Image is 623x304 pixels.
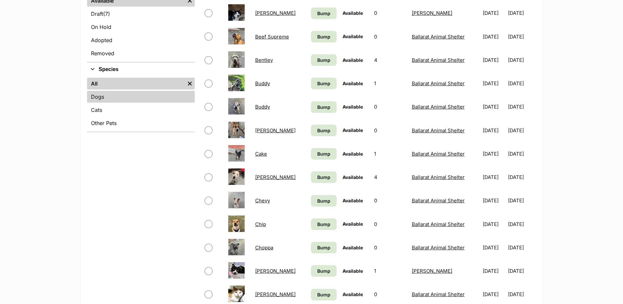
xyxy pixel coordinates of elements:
[343,10,363,16] span: Available
[508,189,535,212] td: [DATE]
[412,268,452,274] a: [PERSON_NAME]
[412,80,465,87] a: Ballarat Animal Shelter
[87,78,185,89] a: All
[371,2,408,24] td: 0
[255,197,270,204] a: Chevy
[311,242,337,253] a: Bump
[87,65,195,74] button: Species
[412,291,465,297] a: Ballarat Animal Shelter
[371,95,408,118] td: 0
[412,174,465,180] a: Ballarat Animal Shelter
[343,291,363,297] span: Available
[311,31,337,42] a: Bump
[480,189,507,212] td: [DATE]
[255,221,266,227] a: Chip
[480,236,507,259] td: [DATE]
[480,72,507,95] td: [DATE]
[87,47,195,59] a: Removed
[371,260,408,282] td: 1
[255,57,273,63] a: Bentley
[412,151,465,157] a: Ballarat Animal Shelter
[480,119,507,142] td: [DATE]
[371,236,408,259] td: 0
[412,104,465,110] a: Ballarat Animal Shelter
[508,213,535,236] td: [DATE]
[371,72,408,95] td: 1
[317,244,330,251] span: Bump
[508,236,535,259] td: [DATE]
[480,142,507,165] td: [DATE]
[343,34,363,39] span: Available
[255,174,296,180] a: [PERSON_NAME]
[508,49,535,71] td: [DATE]
[371,25,408,48] td: 0
[103,10,110,18] span: (7)
[311,289,337,300] a: Bump
[255,34,289,40] a: Beef Supreme
[311,171,337,183] a: Bump
[371,213,408,236] td: 0
[371,142,408,165] td: 1
[412,221,465,227] a: Ballarat Animal Shelter
[480,95,507,118] td: [DATE]
[343,127,363,133] span: Available
[480,25,507,48] td: [DATE]
[343,268,363,274] span: Available
[311,218,337,230] a: Bump
[317,150,330,157] span: Bump
[480,2,507,24] td: [DATE]
[508,142,535,165] td: [DATE]
[87,34,195,46] a: Adopted
[311,265,337,277] a: Bump
[412,244,465,251] a: Ballarat Animal Shelter
[255,244,273,251] a: Choppa
[508,166,535,189] td: [DATE]
[343,198,363,203] span: Available
[343,151,363,157] span: Available
[343,174,363,180] span: Available
[255,80,270,87] a: Buddy
[371,49,408,71] td: 4
[317,291,330,298] span: Bump
[508,25,535,48] td: [DATE]
[255,127,296,134] a: [PERSON_NAME]
[87,91,195,103] a: Dogs
[255,151,267,157] a: Cake
[87,8,195,20] a: Draft
[87,21,195,33] a: On Hold
[311,148,337,160] a: Bump
[508,119,535,142] td: [DATE]
[317,10,330,17] span: Bump
[317,127,330,134] span: Bump
[311,101,337,113] a: Bump
[87,76,195,132] div: Species
[412,10,452,16] a: [PERSON_NAME]
[311,54,337,66] a: Bump
[87,117,195,129] a: Other Pets
[480,260,507,282] td: [DATE]
[508,72,535,95] td: [DATE]
[371,166,408,189] td: 4
[185,78,195,89] a: Remove filter
[371,119,408,142] td: 0
[508,2,535,24] td: [DATE]
[87,104,195,116] a: Cats
[412,34,465,40] a: Ballarat Animal Shelter
[508,95,535,118] td: [DATE]
[371,189,408,212] td: 0
[317,197,330,204] span: Bump
[311,8,337,19] a: Bump
[480,213,507,236] td: [DATE]
[255,291,296,297] a: [PERSON_NAME]
[255,10,296,16] a: [PERSON_NAME]
[480,166,507,189] td: [DATE]
[480,49,507,71] td: [DATE]
[317,267,330,274] span: Bump
[412,197,465,204] a: Ballarat Animal Shelter
[412,57,465,63] a: Ballarat Animal Shelter
[412,127,465,134] a: Ballarat Animal Shelter
[343,221,363,227] span: Available
[317,174,330,181] span: Bump
[317,221,330,228] span: Bump
[317,57,330,63] span: Bump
